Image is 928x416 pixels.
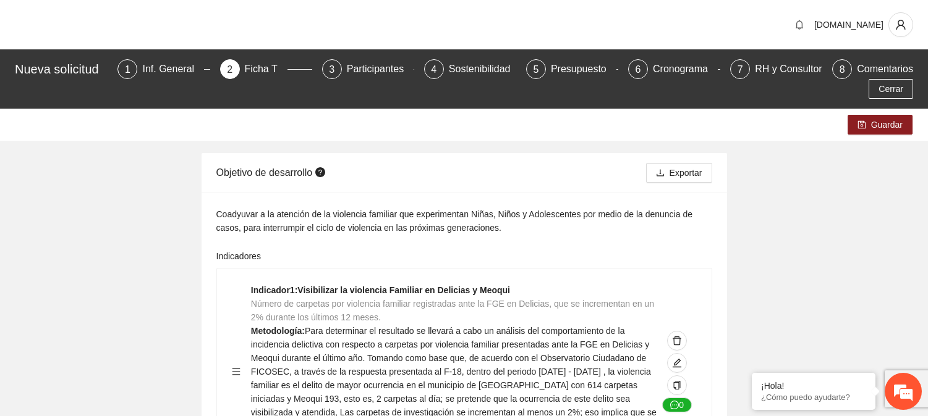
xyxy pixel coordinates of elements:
span: 6 [636,64,641,75]
span: Exportar [670,166,702,180]
div: 4Sostenibilidad [424,59,516,79]
button: user [888,12,913,37]
button: delete [667,331,687,351]
span: user [889,19,913,30]
span: Número de carpetas por violencia familiar registradas ante la FGE en Delicias, que se incrementan... [251,299,654,322]
button: saveGuardar [848,115,913,135]
div: Cronograma [653,59,718,79]
span: 8 [840,64,845,75]
div: RH y Consultores [755,59,842,79]
span: 5 [533,64,538,75]
strong: Metodología: [251,326,305,336]
div: Inf. General [142,59,204,79]
span: [DOMAIN_NAME] [814,20,883,30]
span: Objetivo de desarrollo [216,167,328,178]
div: 1Inf. General [117,59,210,79]
div: Comentarios [857,59,913,79]
div: 7RH y Consultores [730,59,822,79]
span: copy [673,381,681,391]
div: 8Comentarios [832,59,913,79]
div: Participantes [347,59,414,79]
div: Coadyuvar a la atención de la violencia familiar que experimentan Niñas, Niños y Adolescentes por... [216,207,712,235]
button: Cerrar [869,79,913,99]
p: ¿Cómo puedo ayudarte? [761,393,866,402]
span: Guardar [871,118,903,131]
strong: Indicador 1 : Visibilizar la violencia Familiar en Delicias y Meoqui [251,285,510,295]
span: 4 [431,64,436,75]
span: menu [232,367,241,376]
button: downloadExportar [646,163,712,183]
div: 6Cronograma [628,59,720,79]
span: 1 [125,64,130,75]
span: 2 [227,64,232,75]
button: message0 [662,397,692,412]
span: delete [668,336,686,346]
span: save [858,120,866,130]
div: 5Presupuesto [526,59,618,79]
span: download [656,168,665,178]
button: bell [790,15,809,35]
div: 2Ficha T [220,59,312,79]
span: Cerrar [879,82,903,96]
div: Presupuesto [551,59,616,79]
label: Indicadores [216,249,261,263]
span: edit [668,358,686,368]
button: copy [667,375,687,395]
span: message [670,401,679,410]
button: edit [667,353,687,373]
span: bell [790,20,809,30]
div: ¡Hola! [761,381,866,391]
div: Ficha T [245,59,287,79]
div: Nueva solicitud [15,59,110,79]
div: Sostenibilidad [449,59,521,79]
span: 3 [329,64,334,75]
span: 7 [738,64,743,75]
span: question-circle [315,167,325,177]
div: 3Participantes [322,59,414,79]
